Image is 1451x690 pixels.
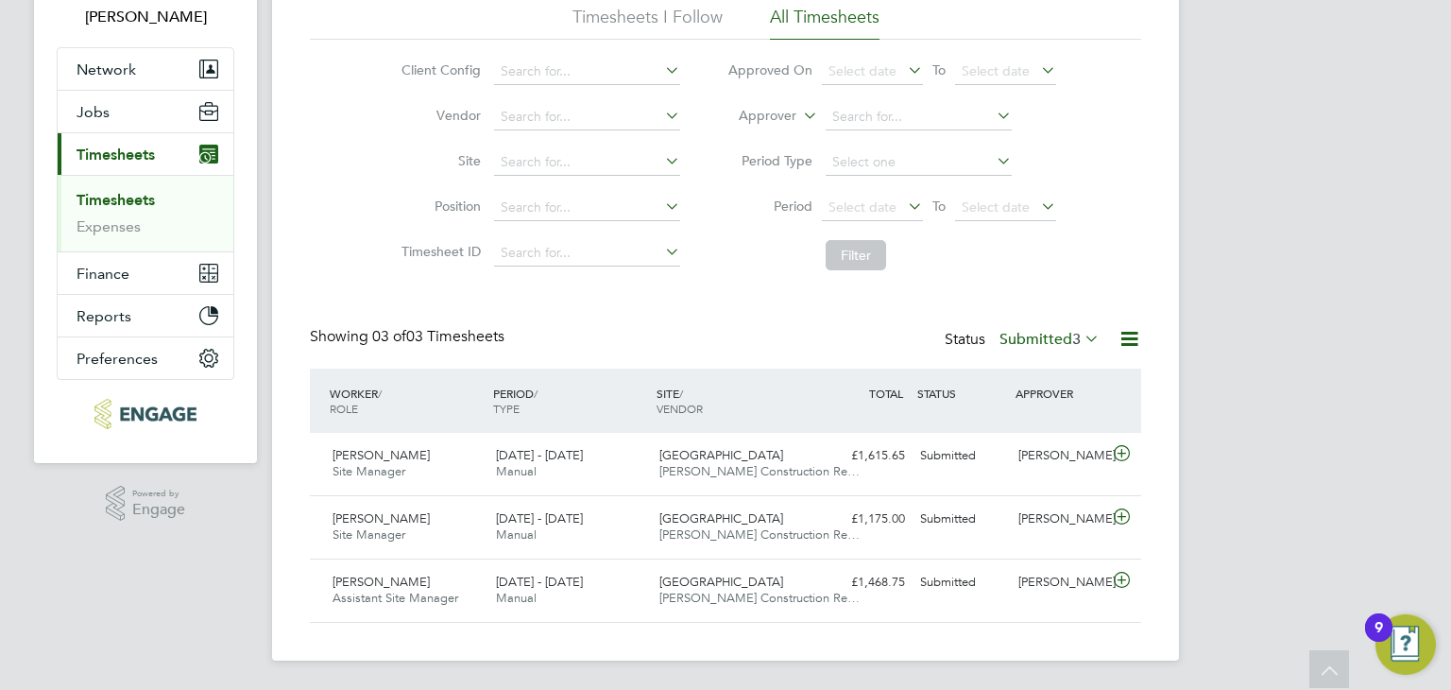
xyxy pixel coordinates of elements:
[1011,440,1109,472] div: [PERSON_NAME]
[496,510,583,526] span: [DATE] - [DATE]
[727,61,812,78] label: Approved On
[77,60,136,78] span: Network
[962,198,1030,216] span: Select date
[494,195,680,221] input: Search for...
[58,48,233,90] button: Network
[396,107,481,124] label: Vendor
[1375,614,1436,675] button: Open Resource Center, 9 new notifications
[378,386,382,401] span: /
[814,440,913,472] div: £1,615.65
[945,327,1103,354] div: Status
[927,194,951,218] span: To
[333,590,458,606] span: Assistant Site Manager
[132,502,185,518] span: Engage
[77,103,110,121] span: Jobs
[1072,330,1081,349] span: 3
[58,91,233,132] button: Jobs
[396,243,481,260] label: Timesheet ID
[711,107,796,126] label: Approver
[826,240,886,270] button: Filter
[659,447,783,463] span: [GEOGRAPHIC_DATA]
[727,152,812,169] label: Period Type
[496,526,537,543] span: Manual
[58,295,233,336] button: Reports
[496,574,583,590] span: [DATE] - [DATE]
[659,590,860,606] span: [PERSON_NAME] Construction Re…
[927,58,951,82] span: To
[494,104,680,130] input: Search for...
[396,198,481,215] label: Position
[372,327,406,346] span: 03 of
[826,149,1012,176] input: Select one
[534,386,538,401] span: /
[333,574,430,590] span: [PERSON_NAME]
[77,217,141,235] a: Expenses
[913,504,1011,535] div: Submitted
[659,510,783,526] span: [GEOGRAPHIC_DATA]
[962,62,1030,79] span: Select date
[333,447,430,463] span: [PERSON_NAME]
[659,463,860,479] span: [PERSON_NAME] Construction Re…
[77,146,155,164] span: Timesheets
[727,198,812,215] label: Period
[106,486,186,522] a: Powered byEngage
[913,440,1011,472] div: Submitted
[659,526,860,543] span: [PERSON_NAME] Construction Re…
[57,399,234,429] a: Go to home page
[494,240,680,267] input: Search for...
[679,386,683,401] span: /
[58,175,233,251] div: Timesheets
[372,327,504,346] span: 03 Timesheets
[58,252,233,294] button: Finance
[57,6,234,28] span: Martina Taylor
[77,265,129,283] span: Finance
[77,350,158,368] span: Preferences
[659,574,783,590] span: [GEOGRAPHIC_DATA]
[333,510,430,526] span: [PERSON_NAME]
[58,337,233,379] button: Preferences
[826,104,1012,130] input: Search for...
[657,401,703,416] span: VENDOR
[652,376,815,425] div: SITE
[814,567,913,598] div: £1,468.75
[1011,567,1109,598] div: [PERSON_NAME]
[814,504,913,535] div: £1,175.00
[770,6,879,40] li: All Timesheets
[325,376,488,425] div: WORKER
[396,61,481,78] label: Client Config
[1011,376,1109,410] div: APPROVER
[572,6,723,40] li: Timesheets I Follow
[396,152,481,169] label: Site
[828,62,896,79] span: Select date
[913,376,1011,410] div: STATUS
[496,447,583,463] span: [DATE] - [DATE]
[333,463,405,479] span: Site Manager
[494,149,680,176] input: Search for...
[132,486,185,502] span: Powered by
[1374,628,1383,652] div: 9
[94,399,196,429] img: acr-ltd-logo-retina.png
[330,401,358,416] span: ROLE
[496,463,537,479] span: Manual
[869,386,903,401] span: TOTAL
[496,590,537,606] span: Manual
[488,376,652,425] div: PERIOD
[913,567,1011,598] div: Submitted
[310,327,508,347] div: Showing
[333,526,405,543] span: Site Manager
[494,59,680,85] input: Search for...
[828,198,896,216] span: Select date
[77,191,155,209] a: Timesheets
[493,401,520,416] span: TYPE
[1011,504,1109,535] div: [PERSON_NAME]
[58,133,233,175] button: Timesheets
[999,330,1100,349] label: Submitted
[77,307,131,325] span: Reports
